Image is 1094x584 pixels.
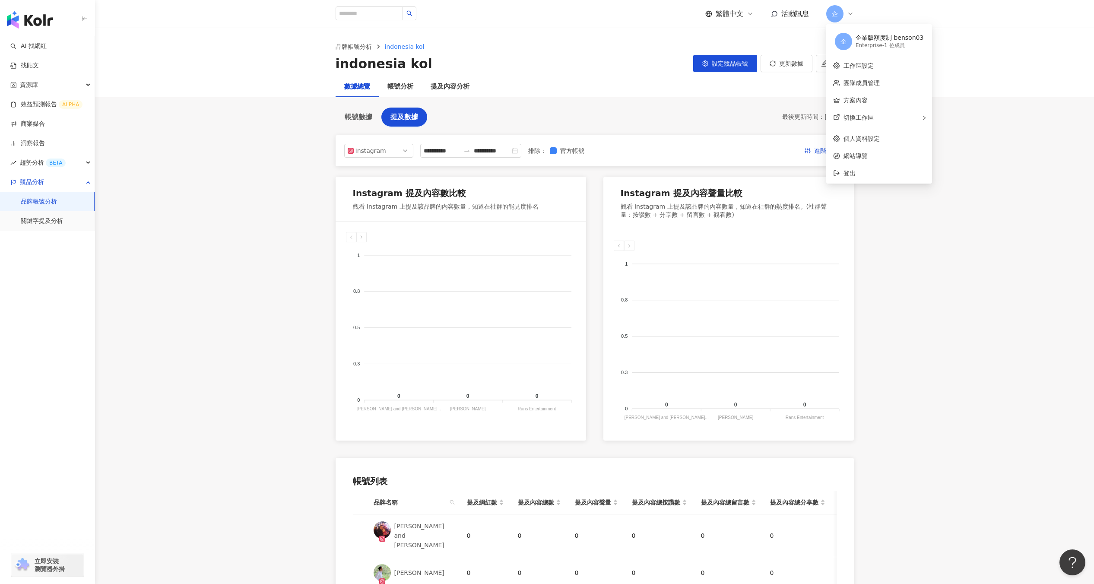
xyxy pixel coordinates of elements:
div: 最後更新時間 ： [DATE] [782,113,845,121]
div: 帳號分析 [387,82,413,92]
span: rise [10,160,16,166]
tspan: 0.3 [621,370,628,375]
div: 0 [518,531,561,540]
tspan: Rans Entertainment [517,407,556,412]
span: indonesia kol [385,43,425,50]
span: to [463,147,470,154]
div: [PERSON_NAME] and [PERSON_NAME] [394,521,453,550]
a: KOL Avatar[PERSON_NAME] [374,564,453,581]
tspan: [PERSON_NAME] [450,407,485,412]
tspan: 0.5 [621,333,628,339]
a: 洞察報告 [10,139,45,148]
a: searchAI 找網紅 [10,42,47,51]
a: 團隊成員管理 [843,79,880,86]
span: 提及網紅數 [467,498,497,507]
span: 企 [832,9,838,19]
span: 設定競品帳號 [712,60,748,67]
span: 競品分析 [20,172,44,192]
div: 0 [575,568,618,578]
a: 方案內容 [843,97,868,104]
div: 0 [701,531,756,540]
span: search [406,10,412,16]
tspan: [PERSON_NAME] [718,415,753,420]
tspan: 1 [625,261,628,267]
th: 提及內容總留言數 [694,491,763,514]
tspan: 0 [625,406,628,411]
div: 0 [770,531,825,540]
a: 商案媒合 [10,120,45,128]
tspan: [PERSON_NAME] and [PERSON_NAME]... [356,407,441,412]
div: 數據總覽 [344,82,370,92]
span: edit [821,59,829,67]
a: 工作區設定 [843,62,874,69]
th: 提及網紅數 [460,491,511,514]
button: 進階篩選 [798,144,845,158]
span: 更新數據 [779,60,803,67]
th: 提及內容總數 [511,491,568,514]
span: 品牌名稱 [374,498,446,507]
span: 立即安裝 瀏覽器外掛 [35,557,65,573]
iframe: Help Scout Beacon - Open [1059,549,1085,575]
img: chrome extension [14,558,31,572]
tspan: 0.5 [353,325,360,330]
th: 提及內容總按讚數 [625,491,694,514]
tspan: [PERSON_NAME] and [PERSON_NAME]... [624,415,708,420]
tspan: 0.8 [353,289,360,294]
span: 進階篩選 [814,144,838,158]
span: 官方帳號 [557,146,588,156]
div: Instagram 提及內容數比較 [353,187,466,199]
span: swap-right [463,147,470,154]
span: sync [770,60,776,67]
tspan: 0 [357,397,360,403]
tspan: 0.8 [621,298,628,303]
div: Instagram 提及內容聲量比較 [621,187,742,199]
span: 提及內容聲量 [575,498,611,507]
span: 提及內容總留言數 [701,498,749,507]
span: 活動訊息 [781,10,809,18]
div: 帳號列表 [353,475,837,487]
div: Instagram [355,144,384,157]
span: 資源庫 [20,75,38,95]
a: 品牌帳號分析 [334,42,374,51]
div: Enterprise - 1 位成員 [856,42,923,49]
img: logo [7,11,53,29]
a: chrome extension立即安裝 瀏覽器外掛 [11,553,84,577]
div: [PERSON_NAME] [394,568,444,578]
span: 切換工作區 [843,114,874,121]
div: 0 [632,568,687,578]
tspan: 0.3 [353,362,360,367]
button: 提及數據 [381,108,427,127]
div: 0 [770,568,825,578]
a: 找貼文 [10,61,39,70]
span: search [450,500,455,505]
div: 提及內容分析 [431,82,469,92]
div: 0 [632,531,687,540]
div: 企業版額度制 benson03 [856,34,923,42]
div: 0 [467,531,504,540]
img: KOL Avatar [374,521,391,539]
span: 提及內容總分享數 [770,498,818,507]
th: 提及內容總互動數 [832,491,901,514]
div: indonesia kol [336,55,432,73]
span: 繁體中文 [716,9,743,19]
span: 提及內容總按讚數 [632,498,680,507]
a: 品牌帳號分析 [21,197,57,206]
button: 設定競品帳號 [693,55,757,72]
label: 排除 ： [528,146,546,156]
a: 效益預測報告ALPHA [10,100,82,109]
tspan: 1 [357,253,360,258]
span: search [448,496,457,509]
span: 趨勢分析 [20,153,66,172]
a: 關鍵字提及分析 [21,217,63,225]
a: KOL Avatar[PERSON_NAME] and [PERSON_NAME] [374,521,453,550]
span: 帳號數據 [345,113,372,121]
tspan: Rans Entertainment [785,415,824,420]
a: 個人資料設定 [843,135,880,142]
div: 觀看 Instagram 上提及該品牌的內容數量，知道在社群的能見度排名 [353,203,539,211]
th: 提及內容聲量 [568,491,625,514]
div: 0 [701,568,756,578]
div: 0 [467,568,504,578]
button: 帳號數據 [336,108,381,127]
span: setting [702,60,708,67]
span: right [922,115,927,121]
